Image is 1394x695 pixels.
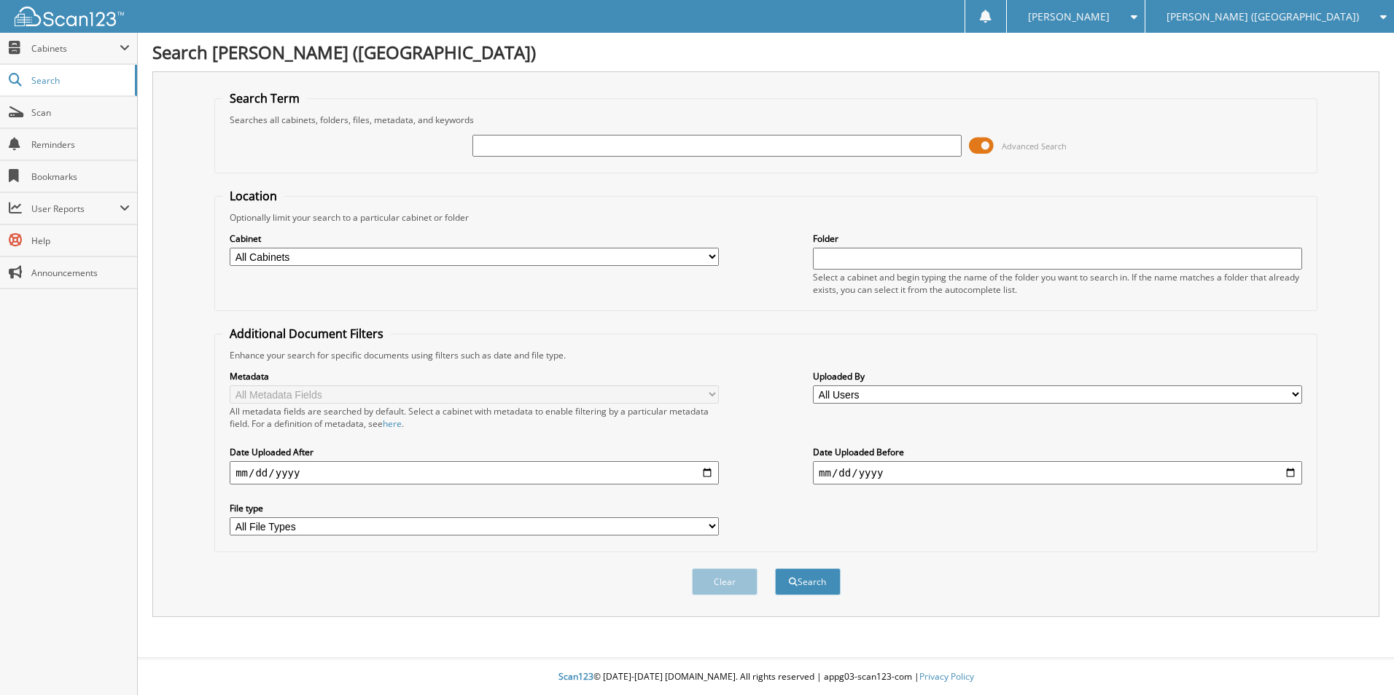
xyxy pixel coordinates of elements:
legend: Search Term [222,90,307,106]
button: Search [775,568,841,595]
div: © [DATE]-[DATE] [DOMAIN_NAME]. All rights reserved | appg03-scan123-com | [138,659,1394,695]
label: Uploaded By [813,370,1302,382]
a: here [383,417,402,430]
div: All metadata fields are searched by default. Select a cabinet with metadata to enable filtering b... [230,405,719,430]
label: Date Uploaded Before [813,446,1302,458]
input: end [813,461,1302,484]
label: Cabinet [230,232,719,245]
span: Help [31,235,130,247]
label: Folder [813,232,1302,245]
label: File type [230,502,719,514]
span: Bookmarks [31,170,130,183]
span: Search [31,74,128,87]
legend: Additional Document Filters [222,326,391,342]
span: User Reports [31,203,120,215]
img: scan123-logo-white.svg [15,7,124,26]
button: Clear [692,568,758,595]
span: Scan [31,106,130,119]
label: Metadata [230,370,719,382]
a: Privacy Policy [919,670,974,683]
div: Enhance your search for specific documents using filters such as date and file type. [222,349,1309,361]
legend: Location [222,188,284,204]
input: start [230,461,719,484]
span: Reminders [31,138,130,151]
h1: Search [PERSON_NAME] ([GEOGRAPHIC_DATA]) [152,40,1379,64]
div: Select a cabinet and begin typing the name of the folder you want to search in. If the name match... [813,271,1302,296]
span: [PERSON_NAME] ([GEOGRAPHIC_DATA]) [1167,12,1359,21]
div: Searches all cabinets, folders, files, metadata, and keywords [222,114,1309,126]
div: Optionally limit your search to a particular cabinet or folder [222,211,1309,224]
label: Date Uploaded After [230,446,719,458]
span: Advanced Search [1002,141,1067,152]
span: Scan123 [558,670,593,683]
span: Announcements [31,267,130,279]
span: [PERSON_NAME] [1028,12,1110,21]
span: Cabinets [31,42,120,55]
